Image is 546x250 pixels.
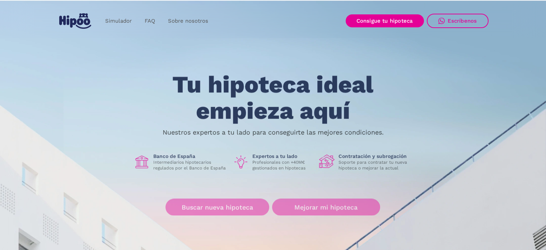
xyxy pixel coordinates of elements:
[339,153,412,159] h1: Contratación y subrogación
[58,10,93,32] a: home
[272,199,380,216] a: Mejorar mi hipoteca
[153,153,227,159] h1: Banco de España
[346,14,424,27] a: Consigue tu hipoteca
[162,14,215,28] a: Sobre nosotros
[339,159,412,171] p: Soporte para contratar tu nueva hipoteca o mejorar la actual
[252,153,313,159] h1: Expertos a tu lado
[153,159,227,171] p: Intermediarios hipotecarios regulados por el Banco de España
[165,199,269,216] a: Buscar nueva hipoteca
[138,14,162,28] a: FAQ
[137,72,409,124] h1: Tu hipoteca ideal empieza aquí
[252,159,313,171] p: Profesionales con +40M€ gestionados en hipotecas
[448,18,477,24] div: Escríbenos
[163,129,384,135] p: Nuestros expertos a tu lado para conseguirte las mejores condiciones.
[427,14,489,28] a: Escríbenos
[99,14,138,28] a: Simulador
